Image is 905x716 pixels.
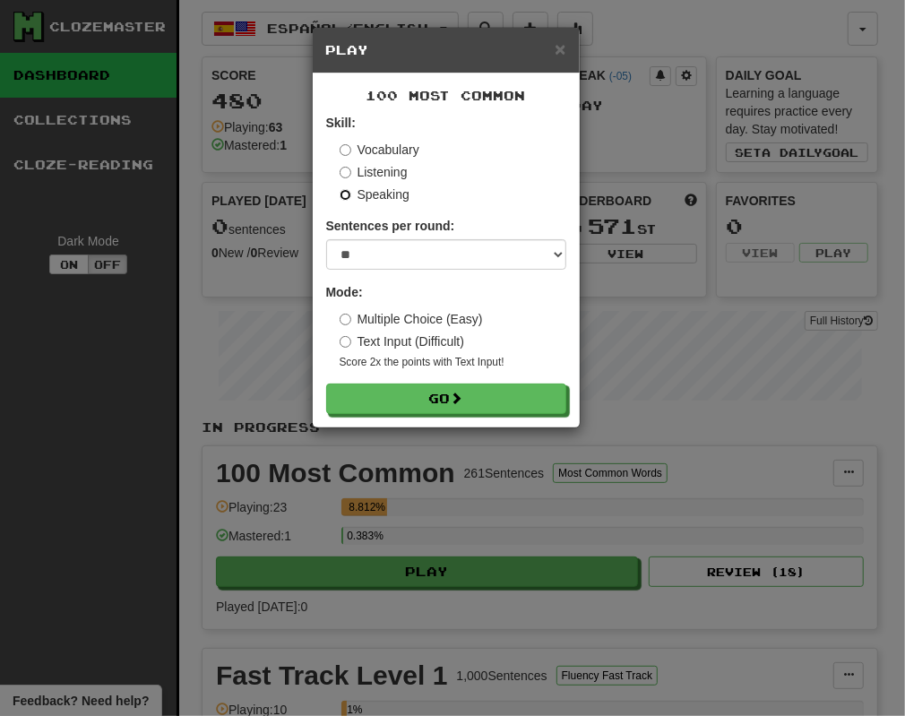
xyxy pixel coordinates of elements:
[555,39,565,59] span: ×
[340,332,465,350] label: Text Input (Difficult)
[340,163,408,181] label: Listening
[340,310,483,328] label: Multiple Choice (Easy)
[340,189,351,201] input: Speaking
[326,285,363,299] strong: Mode:
[340,355,566,370] small: Score 2x the points with Text Input !
[555,39,565,58] button: Close
[340,185,409,203] label: Speaking
[340,144,351,156] input: Vocabulary
[340,336,351,348] input: Text Input (Difficult)
[340,314,351,325] input: Multiple Choice (Easy)
[326,41,566,59] h5: Play
[340,141,419,159] label: Vocabulary
[326,116,356,130] strong: Skill:
[340,167,351,178] input: Listening
[326,217,455,235] label: Sentences per round:
[366,88,526,103] span: 100 Most Common
[326,384,566,414] button: Go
